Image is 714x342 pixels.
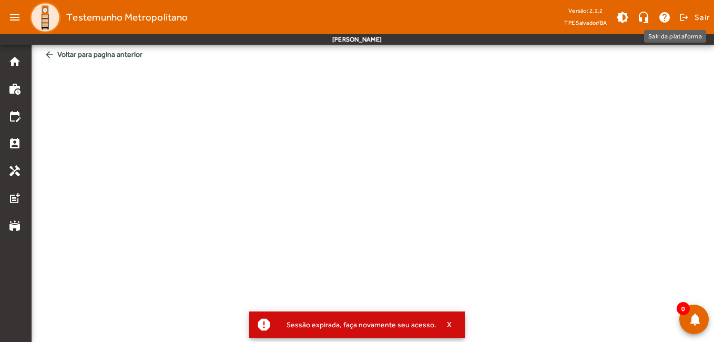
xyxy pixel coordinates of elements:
[25,2,188,33] a: Testemunho Metropolitano
[644,30,706,43] div: Sair da plataforma
[278,317,436,332] div: Sessão expirada, faça novamente seu acesso.
[44,49,55,60] mat-icon: arrow_back
[256,317,272,333] mat-icon: report
[40,45,706,64] span: Voltar para pagina anterior
[564,4,607,17] div: Versão: 2.2.2
[695,9,710,26] span: Sair
[678,9,710,25] button: Sair
[4,7,25,28] mat-icon: menu
[564,17,607,28] span: TPE Salvador/BA
[447,320,452,329] span: X
[8,55,21,68] mat-icon: home
[677,302,690,315] span: 0
[436,320,463,329] button: X
[66,9,188,26] span: Testemunho Metropolitano
[29,2,61,33] img: Logo TPE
